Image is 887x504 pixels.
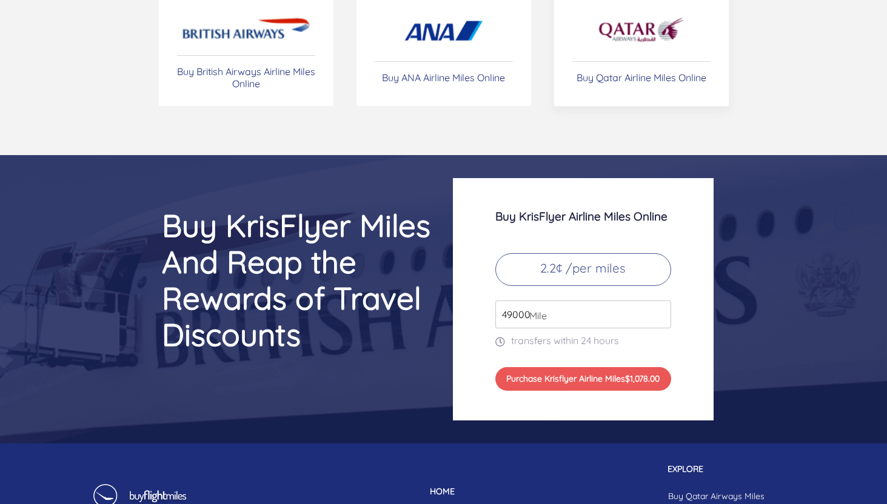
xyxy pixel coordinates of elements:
h2: Buy KrisFlyer Miles And Reap the Rewards of Travel Discounts [89,207,435,353]
span: $1,078.00 [625,373,660,384]
p: EXPLORE [658,463,798,476]
p: transfers within 24 hours [495,333,671,348]
p: Buy British Airways Airline Miles Online [177,65,315,90]
h3: Buy KrisFlyer Airline Miles Online [495,208,671,224]
p: HOME [421,485,527,498]
p: 2.2¢ /per miles [495,253,671,286]
img: Buy British Airways airline miles online [182,3,310,45]
img: Buy Qatr miles online [597,9,685,51]
img: Buy ANA miles online [401,9,486,51]
p: Buy Qatar Airline Miles Online [577,71,706,84]
p: Buy ANA Airline Miles Online [382,71,505,84]
button: Purchase Krisflyer Airline Miles$1,078.00 [495,367,671,390]
span: Mile [523,308,547,323]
